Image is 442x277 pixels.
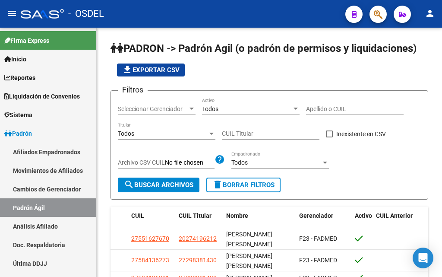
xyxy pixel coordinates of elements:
[7,8,17,19] mat-icon: menu
[4,54,26,64] span: Inicio
[212,179,223,190] mat-icon: delete
[118,105,188,113] span: Seleccionar Gerenciador
[202,105,218,112] span: Todos
[355,212,372,219] span: Activo
[336,129,386,139] span: Inexistente en CSV
[179,212,212,219] span: CUIL Titular
[110,42,417,54] span: PADRON -> Padrón Agil (o padrón de permisos y liquidaciones)
[124,181,193,189] span: Buscar Archivos
[4,110,32,120] span: Sistema
[131,235,169,242] span: 27551627670
[118,178,199,192] button: Buscar Archivos
[226,231,272,248] span: [PERSON_NAME] [PERSON_NAME]
[68,4,104,23] span: - OSDEL
[226,212,248,219] span: Nombre
[4,129,32,138] span: Padrón
[425,8,435,19] mat-icon: person
[299,257,337,264] span: F23 - FADMED
[413,248,433,268] div: Open Intercom Messenger
[175,207,223,235] datatable-header-cell: CUIL Titular
[215,154,225,165] mat-icon: help
[376,212,413,219] span: CUIL Anterior
[179,235,217,242] span: 20274196212
[296,207,351,235] datatable-header-cell: Gerenciador
[299,235,337,242] span: F23 - FADMED
[223,207,296,235] datatable-header-cell: Nombre
[118,84,148,96] h3: Filtros
[299,212,333,219] span: Gerenciador
[165,159,215,167] input: Archivo CSV CUIL
[122,64,133,75] mat-icon: file_download
[179,257,217,264] span: 27298381430
[128,207,175,235] datatable-header-cell: CUIL
[118,130,134,137] span: Todos
[117,64,185,76] button: Exportar CSV
[206,178,281,192] button: Borrar Filtros
[131,212,144,219] span: CUIL
[231,159,248,166] span: Todos
[351,207,373,235] datatable-header-cell: Activo
[212,181,275,189] span: Borrar Filtros
[124,179,134,190] mat-icon: search
[226,252,272,269] span: [PERSON_NAME] [PERSON_NAME]
[118,159,165,166] span: Archivo CSV CUIL
[4,92,80,101] span: Liquidación de Convenios
[122,66,180,74] span: Exportar CSV
[373,207,428,235] datatable-header-cell: CUIL Anterior
[4,36,49,45] span: Firma Express
[4,73,35,83] span: Reportes
[131,257,169,264] span: 27584136273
